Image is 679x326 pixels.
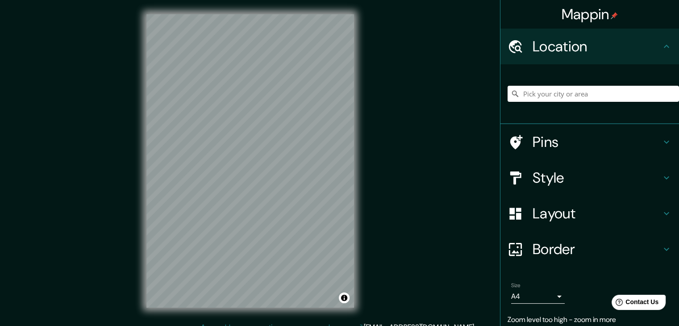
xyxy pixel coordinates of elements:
h4: Style [533,169,661,187]
div: Style [500,160,679,196]
div: Pins [500,124,679,160]
h4: Mappin [562,5,618,23]
h4: Border [533,240,661,258]
h4: Layout [533,205,661,222]
div: Border [500,231,679,267]
input: Pick your city or area [508,86,679,102]
h4: Location [533,38,661,55]
img: pin-icon.png [611,12,618,19]
p: Zoom level too high - zoom in more [508,314,672,325]
div: A4 [511,289,565,304]
div: Location [500,29,679,64]
h4: Pins [533,133,661,151]
label: Size [511,282,521,289]
div: Layout [500,196,679,231]
button: Toggle attribution [339,293,350,303]
iframe: Help widget launcher [600,291,669,316]
canvas: Map [146,14,354,308]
